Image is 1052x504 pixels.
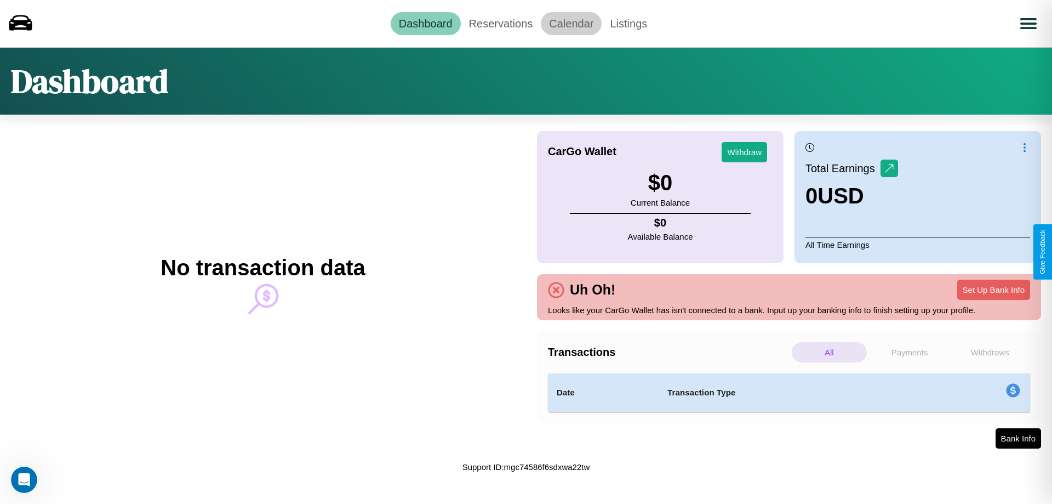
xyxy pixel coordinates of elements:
p: Current Balance [631,195,690,210]
h4: Date [557,386,650,399]
button: Open menu [1013,8,1044,39]
div: Give Feedback [1039,230,1047,274]
h4: Transactions [548,346,789,359]
p: Withdraws [952,342,1027,363]
button: Bank Info [996,428,1041,449]
p: Looks like your CarGo Wallet has isn't connected to a bank. Input up your banking info to finish ... [548,303,1030,318]
p: Available Balance [628,229,693,244]
p: Payments [872,342,947,363]
a: Listings [602,12,655,35]
h4: Uh Oh! [564,282,621,298]
h4: CarGo Wallet [548,145,616,158]
button: Set Up Bank Info [957,280,1030,300]
h2: No transaction data [161,256,365,280]
p: All Time Earnings [805,237,1030,252]
a: Reservations [461,12,541,35]
iframe: Intercom live chat [11,467,37,493]
h3: $ 0 [631,171,690,195]
h4: Transaction Type [667,386,916,399]
h3: 0 USD [805,184,898,208]
table: simple table [548,373,1030,412]
p: All [792,342,867,363]
button: Withdraw [722,142,767,162]
a: Dashboard [391,12,461,35]
p: Total Earnings [805,158,881,178]
h1: Dashboard [11,59,168,104]
p: Support ID: mgc74586f6sdxwa22tw [462,460,590,474]
h4: $ 0 [628,217,693,229]
a: Calendar [541,12,602,35]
